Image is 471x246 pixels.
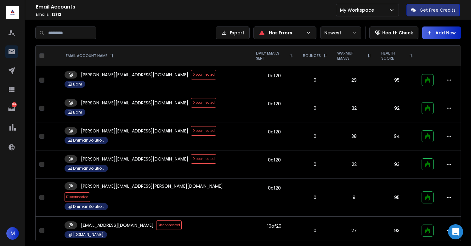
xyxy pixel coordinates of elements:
p: 0 [302,194,328,201]
img: logo [6,6,19,19]
td: 29 [332,66,376,94]
span: 12 / 12 [52,12,61,17]
p: 0 [302,105,328,111]
p: Health Check [382,30,413,36]
td: 94 [376,122,418,150]
button: Get Free Credits [406,4,460,16]
span: Disconnected [191,98,216,108]
p: Bani [73,110,82,115]
p: Bani [73,82,82,87]
p: [PERSON_NAME][EMAIL_ADDRESS][DOMAIN_NAME] [81,72,188,78]
div: 10 of 20 [267,223,281,229]
p: 0 [302,161,328,167]
td: 22 [332,150,376,179]
a: 209 [5,102,18,115]
td: 92 [376,94,418,122]
td: 95 [376,179,418,217]
span: Disconnected [191,126,216,136]
span: Disconnected [65,192,90,202]
p: [PERSON_NAME][EMAIL_ADDRESS][DOMAIN_NAME] [81,128,188,134]
p: 0 [302,133,328,139]
p: 0 [302,77,328,83]
p: 0 [302,227,328,234]
button: M [6,227,19,240]
td: 9 [332,179,376,217]
button: Export [216,26,250,39]
button: Health Check [369,26,418,39]
td: 95 [376,66,418,94]
p: Emails : [36,12,336,17]
p: Has Errors [269,30,304,36]
button: Add New [422,26,461,39]
span: Disconnected [156,220,182,230]
p: [DOMAIN_NAME] [73,232,104,237]
div: Open Intercom Messenger [448,224,463,239]
p: [PERSON_NAME][EMAIL_ADDRESS][DOMAIN_NAME] [81,100,188,106]
span: Disconnected [191,70,216,79]
p: HEALTH SCORE [381,51,406,61]
p: DhimanSolutions [73,204,105,209]
p: DhimanSolutions [73,166,105,171]
td: 27 [332,217,376,245]
div: 0 of 20 [268,101,281,107]
h1: Email Accounts [36,3,336,11]
div: EMAIL ACCOUNT NAME [66,53,114,58]
div: 0 of 20 [268,185,281,191]
p: WARMUP EMAILS [337,51,365,61]
div: 0 of 20 [268,129,281,135]
td: 32 [332,94,376,122]
p: [PERSON_NAME][EMAIL_ADDRESS][PERSON_NAME][DOMAIN_NAME] [81,183,223,189]
div: 0 of 20 [268,157,281,163]
p: [EMAIL_ADDRESS][DOMAIN_NAME] [81,222,154,228]
td: 93 [376,150,418,179]
td: 38 [332,122,376,150]
div: 0 of 20 [268,73,281,79]
p: BOUNCES [303,53,321,58]
p: DhimanSolutions [73,138,105,143]
td: 93 [376,217,418,245]
p: Get Free Credits [420,7,456,13]
p: DAILY EMAILS SENT [256,51,287,61]
span: Disconnected [191,154,216,164]
button: Newest [320,26,361,39]
p: My Workspace [340,7,377,13]
p: 209 [12,102,17,107]
p: [PERSON_NAME][EMAIL_ADDRESS][DOMAIN_NAME] [81,156,188,162]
